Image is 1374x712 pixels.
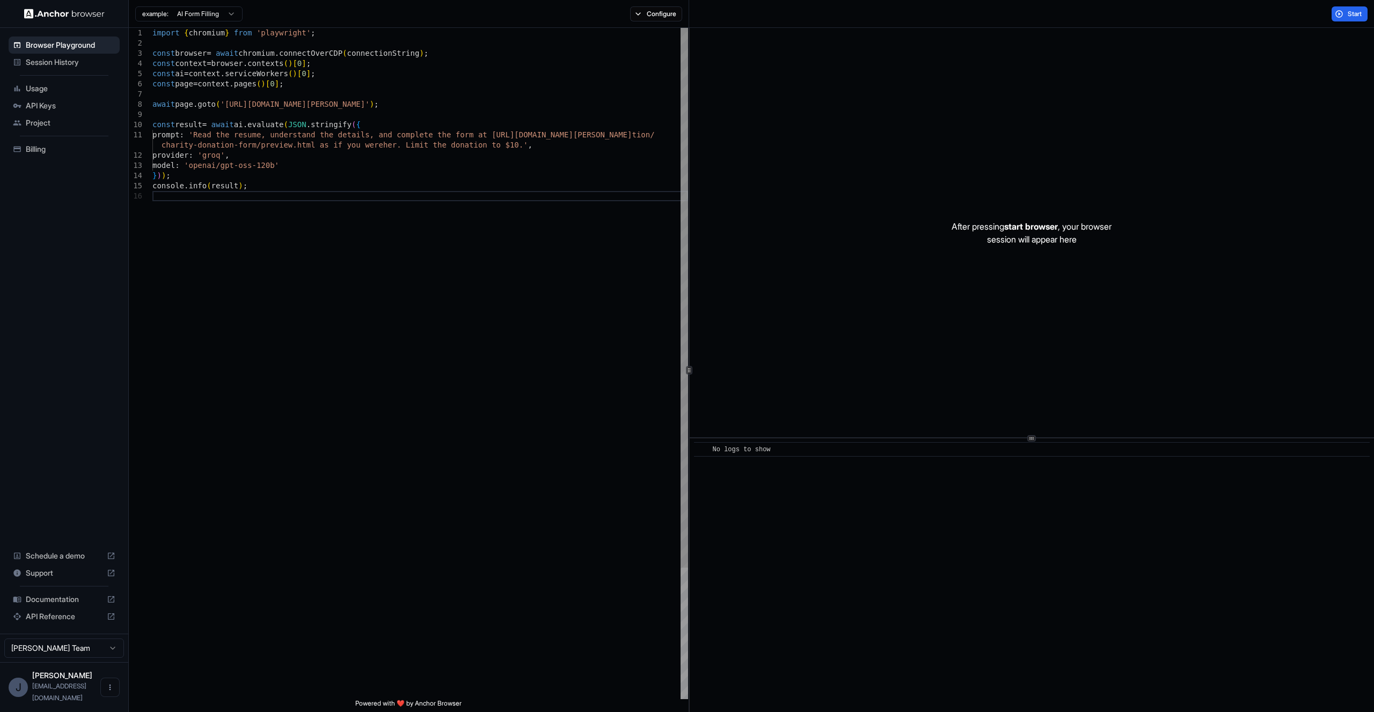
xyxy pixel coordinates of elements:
[129,191,142,201] div: 16
[202,120,207,129] span: =
[157,171,161,180] span: )
[129,109,142,120] div: 9
[207,49,211,57] span: =
[216,49,238,57] span: await
[24,9,105,19] img: Anchor Logo
[234,28,252,37] span: from
[184,181,188,190] span: .
[288,69,293,78] span: (
[352,120,356,129] span: (
[247,120,283,129] span: evaluate
[257,28,311,37] span: 'playwright'
[211,59,243,68] span: browser
[284,120,288,129] span: (
[293,69,297,78] span: )
[9,80,120,97] div: Usage
[184,28,188,37] span: {
[207,59,211,68] span: =
[26,40,115,50] span: Browser Playground
[152,151,188,159] span: provider
[311,69,315,78] span: ;
[293,59,297,68] span: [
[1348,10,1363,18] span: Start
[415,130,632,139] span: lete the form at [URL][DOMAIN_NAME][PERSON_NAME]
[175,161,179,170] span: :
[129,181,142,191] div: 15
[355,699,462,712] span: Powered with ❤️ by Anchor Browser
[198,151,225,159] span: 'groq'
[257,79,261,88] span: (
[270,79,274,88] span: 0
[129,99,142,109] div: 8
[279,49,342,57] span: connectOverCDP
[311,120,352,129] span: stringify
[306,120,311,129] span: .
[175,100,193,108] span: page
[311,28,315,37] span: ;
[175,49,207,57] span: browser
[152,59,175,68] span: const
[152,161,175,170] span: model
[175,120,202,129] span: result
[129,28,142,38] div: 1
[220,69,224,78] span: .
[9,591,120,608] div: Documentation
[175,79,193,88] span: page
[152,100,175,108] span: await
[297,69,302,78] span: [
[374,100,378,108] span: ;
[152,181,184,190] span: console
[284,59,288,68] span: (
[9,564,120,582] div: Support
[9,54,120,71] div: Session History
[100,678,120,697] button: Open menu
[129,150,142,160] div: 12
[234,120,243,129] span: ai
[261,79,265,88] span: )
[198,79,229,88] span: context
[419,49,423,57] span: )
[211,181,239,190] span: result
[216,100,220,108] span: (
[152,171,157,180] span: }
[188,69,220,78] span: context
[32,671,92,680] span: James Campbell
[243,181,247,190] span: ;
[356,120,360,129] span: {
[184,69,188,78] span: =
[342,49,347,57] span: (
[9,36,120,54] div: Browser Playground
[175,59,207,68] span: context
[247,59,283,68] span: contexts
[152,79,175,88] span: const
[220,100,369,108] span: '[URL][DOMAIN_NAME][PERSON_NAME]'
[152,28,180,37] span: import
[129,69,142,79] div: 5
[198,100,216,108] span: goto
[238,181,243,190] span: )
[1004,221,1058,232] span: start browser
[370,100,374,108] span: )
[162,171,166,180] span: )
[188,28,224,37] span: chromium
[188,151,193,159] span: :
[279,79,283,88] span: ;
[288,120,306,129] span: JSON
[26,57,115,68] span: Session History
[26,594,103,605] span: Documentation
[632,130,654,139] span: tion/
[129,130,142,140] div: 11
[129,58,142,69] div: 4
[302,59,306,68] span: ]
[9,547,120,564] div: Schedule a demo
[9,97,120,114] div: API Keys
[129,89,142,99] div: 7
[952,220,1112,246] p: After pressing , your browser session will appear here
[9,608,120,625] div: API Reference
[188,130,414,139] span: 'Read the resume, understand the details, and comp
[26,118,115,128] span: Project
[129,171,142,181] div: 14
[26,568,103,578] span: Support
[229,79,233,88] span: .
[297,59,302,68] span: 0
